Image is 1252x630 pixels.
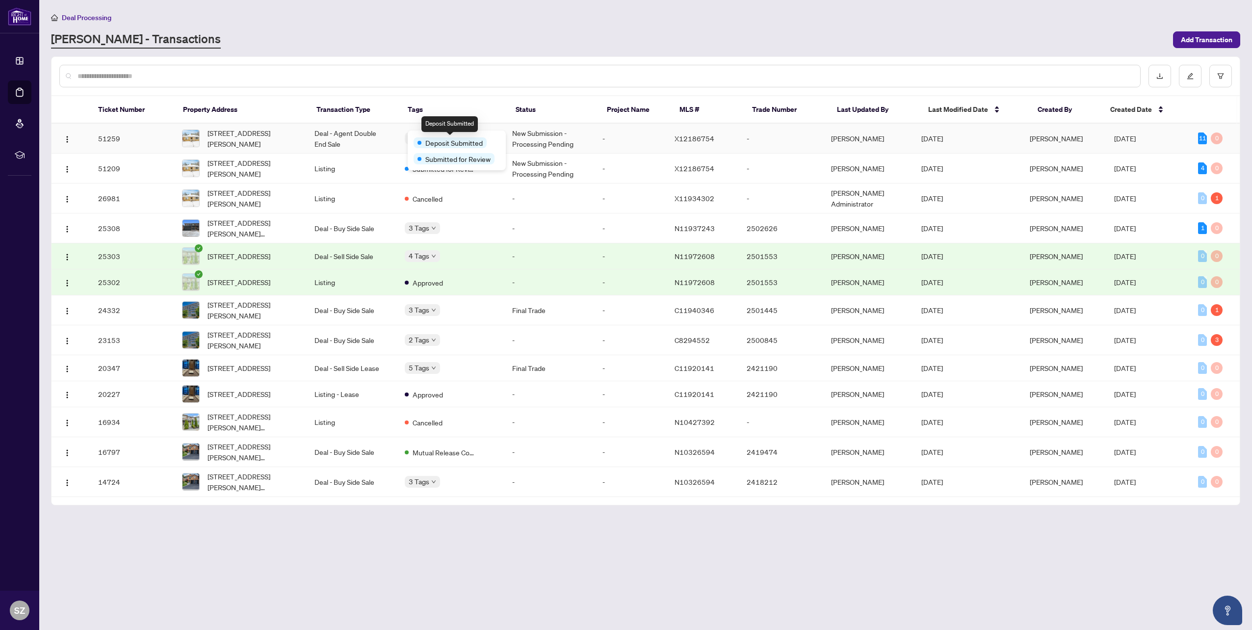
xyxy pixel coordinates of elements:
[1156,73,1163,79] span: download
[504,407,595,437] td: -
[90,437,175,467] td: 16797
[739,355,823,381] td: 2421190
[595,407,667,437] td: -
[63,479,71,487] img: Logo
[595,325,667,355] td: -
[823,243,913,269] td: [PERSON_NAME]
[183,190,199,207] img: thumbnail-img
[208,157,299,179] span: [STREET_ADDRESS][PERSON_NAME]
[307,213,397,243] td: Deal - Buy Side Sale
[1030,477,1083,486] span: [PERSON_NAME]
[307,437,397,467] td: Deal - Buy Side Sale
[90,243,175,269] td: 25303
[1211,416,1223,428] div: 0
[63,195,71,203] img: Logo
[208,128,299,149] span: [STREET_ADDRESS][PERSON_NAME]
[823,154,913,184] td: [PERSON_NAME]
[208,217,299,239] span: [STREET_ADDRESS][PERSON_NAME][PERSON_NAME]
[1114,278,1136,287] span: [DATE]
[1187,73,1194,79] span: edit
[823,355,913,381] td: [PERSON_NAME]
[1198,334,1207,346] div: 0
[1211,476,1223,488] div: 0
[1030,278,1083,287] span: [PERSON_NAME]
[400,96,508,124] th: Tags
[823,467,913,497] td: [PERSON_NAME]
[1211,192,1223,204] div: 1
[1211,222,1223,234] div: 0
[208,329,299,351] span: [STREET_ADDRESS][PERSON_NAME]
[425,137,483,148] span: Deposit Submitted
[595,381,667,407] td: -
[1211,304,1223,316] div: 1
[431,226,436,231] span: down
[59,474,75,490] button: Logo
[431,254,436,259] span: down
[823,124,913,154] td: [PERSON_NAME]
[63,253,71,261] img: Logo
[920,96,1030,124] th: Last Modified Date
[508,96,599,124] th: Status
[63,135,71,143] img: Logo
[413,193,443,204] span: Cancelled
[59,220,75,236] button: Logo
[739,437,823,467] td: 2419474
[504,184,595,213] td: -
[183,360,199,376] img: thumbnail-img
[59,131,75,146] button: Logo
[595,437,667,467] td: -
[90,96,175,124] th: Ticket Number
[1198,132,1207,144] div: 11
[1114,447,1136,456] span: [DATE]
[431,479,436,484] span: down
[1211,276,1223,288] div: 0
[63,307,71,315] img: Logo
[1198,416,1207,428] div: 0
[208,187,299,209] span: [STREET_ADDRESS][PERSON_NAME]
[1114,364,1136,372] span: [DATE]
[90,269,175,295] td: 25302
[1211,132,1223,144] div: 0
[823,295,913,325] td: [PERSON_NAME]
[1198,250,1207,262] div: 0
[823,269,913,295] td: [PERSON_NAME]
[183,473,199,490] img: thumbnail-img
[59,444,75,460] button: Logo
[1030,364,1083,372] span: [PERSON_NAME]
[739,243,823,269] td: 2501553
[1213,596,1242,625] button: Open asap
[1030,447,1083,456] span: [PERSON_NAME]
[431,366,436,370] span: down
[739,184,823,213] td: -
[1211,334,1223,346] div: 3
[307,124,397,154] td: Deal - Agent Double End Sale
[1198,476,1207,488] div: 0
[921,336,943,344] span: [DATE]
[1030,194,1083,203] span: [PERSON_NAME]
[51,14,58,21] span: home
[90,467,175,497] td: 14724
[183,444,199,460] img: thumbnail-img
[90,407,175,437] td: 16934
[307,407,397,437] td: Listing
[307,325,397,355] td: Deal - Buy Side Sale
[921,164,943,173] span: [DATE]
[63,165,71,173] img: Logo
[675,364,714,372] span: C11920141
[504,355,595,381] td: Final Trade
[1198,222,1207,234] div: 1
[1114,134,1136,143] span: [DATE]
[739,325,823,355] td: 2500845
[1198,162,1207,174] div: 4
[1114,418,1136,426] span: [DATE]
[409,362,429,373] span: 5 Tags
[921,306,943,315] span: [DATE]
[1030,96,1102,124] th: Created By
[675,336,710,344] span: C8294552
[409,304,429,315] span: 3 Tags
[595,355,667,381] td: -
[1198,388,1207,400] div: 0
[595,467,667,497] td: -
[1114,477,1136,486] span: [DATE]
[1148,65,1171,87] button: download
